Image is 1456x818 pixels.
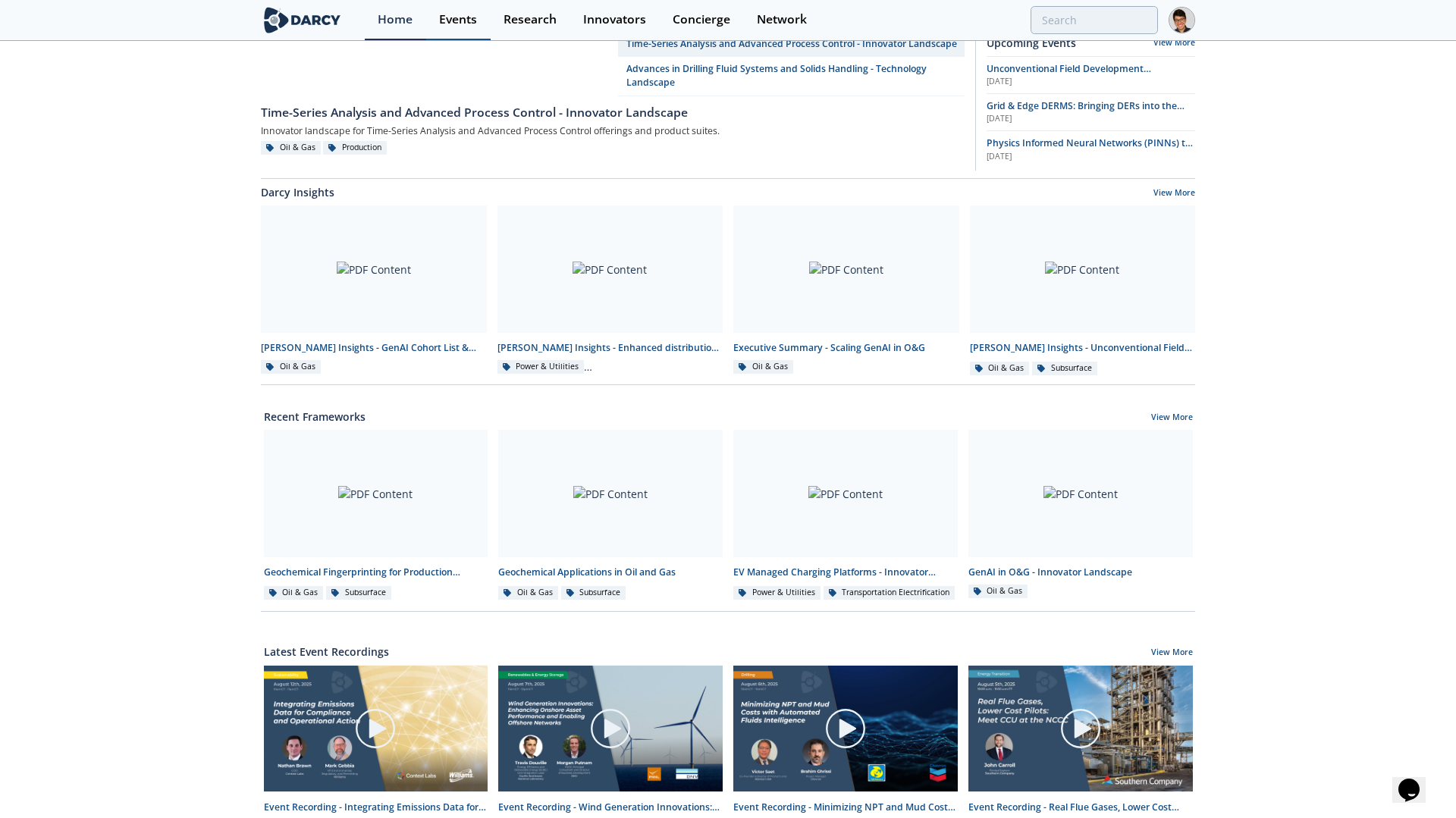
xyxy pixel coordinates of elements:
[498,566,723,579] div: Geochemical Applications in Oil and Gas
[987,62,1151,103] span: Unconventional Field Development Optimization through Geochemical Fingerprinting Technology
[733,360,793,374] div: Oil & Gas
[968,566,1193,579] div: GenAI in O&G - Innovator Landscape
[378,14,413,26] div: Home
[733,801,958,814] div: Event Recording - Minimizing NPT and Mud Costs with Automated Fluids Intelligence
[256,205,492,376] a: PDF Content [PERSON_NAME] Insights - GenAI Cohort List & Contact Info Oil & Gas
[264,566,488,579] div: Geochemical Fingerprinting for Production Allocation - Innovator Comparison
[1059,707,1102,750] img: play-chapters-gray.svg
[733,666,958,791] img: Video Content
[728,205,965,376] a: PDF Content Executive Summary - Scaling GenAI in O&G Oil & Gas
[1151,412,1193,425] a: View More
[963,430,1198,600] a: PDF Content GenAI in O&G - Innovator Landscape Oil & Gas
[824,707,867,750] img: play-chapters-gray.svg
[261,184,334,200] a: Darcy Insights
[261,360,321,374] div: Oil & Gas
[439,14,477,26] div: Events
[970,362,1030,375] div: Oil & Gas
[261,122,965,141] div: Innovator landscape for Time-Series Analysis and Advanced Process Control offerings and product s...
[264,644,389,660] a: Latest Event Recordings
[504,14,557,26] div: Research
[987,136,1195,162] a: Physics Informed Neural Networks (PINNs) to Accelerate Subsurface Scenario Analysis [DATE]
[733,566,958,579] div: EV Managed Charging Platforms - Innovator Landscape
[264,586,324,600] div: Oil & Gas
[261,7,344,33] img: logo-wide.svg
[497,360,585,374] div: Power & Utilities
[326,586,391,600] div: Subsurface
[497,341,723,355] div: [PERSON_NAME] Insights - Enhanced distribution grid fault analytics
[987,99,1195,125] a: Grid & Edge DERMS: Bringing DERs into the Control Room [DATE]
[1392,757,1441,803] iframe: chat widget
[987,76,1195,88] div: [DATE]
[498,666,723,791] img: Video Content
[1153,187,1195,201] a: View More
[1153,37,1195,48] a: View More
[1169,7,1195,33] img: Profile
[354,707,397,750] img: play-chapters-gray.svg
[618,57,965,96] a: Advances in Drilling Fluid Systems and Solids Handling - Technology Landscape
[264,666,488,791] img: Video Content
[728,430,963,600] a: PDF Content EV Managed Charging Platforms - Innovator Landscape Power & Utilities Transportation ...
[323,141,387,155] div: Production
[261,96,965,122] a: Time-Series Analysis and Advanced Process Control - Innovator Landscape
[1031,6,1158,34] input: Advanced Search
[970,341,1196,355] div: [PERSON_NAME] Insights - Unconventional Field Development Optimization through Geochemical Finger...
[733,586,821,600] div: Power & Utilities
[987,62,1195,88] a: Unconventional Field Development Optimization through Geochemical Fingerprinting Technology [DATE]
[987,113,1195,125] div: [DATE]
[987,151,1195,163] div: [DATE]
[492,205,729,376] a: PDF Content [PERSON_NAME] Insights - Enhanced distribution grid fault analytics Power & Utilities
[261,141,321,155] div: Oil & Gas
[493,430,728,600] a: PDF Content Geochemical Applications in Oil and Gas Oil & Gas Subsurface
[618,32,965,57] a: Time-Series Analysis and Advanced Process Control - Innovator Landscape
[987,35,1076,51] a: Upcoming Events
[1032,362,1097,375] div: Subsurface
[498,586,558,600] div: Oil & Gas
[987,99,1185,126] span: Grid & Edge DERMS: Bringing DERs into the Control Room
[673,14,730,26] div: Concierge
[733,341,959,355] div: Executive Summary - Scaling GenAI in O&G
[1151,647,1193,660] a: View More
[583,14,646,26] div: Innovators
[968,585,1028,598] div: Oil & Gas
[498,801,723,814] div: Event Recording - Wind Generation Innovations: Enhancing Onshore Asset Performance and Enabling O...
[261,341,487,355] div: [PERSON_NAME] Insights - GenAI Cohort List & Contact Info
[968,666,1193,792] img: Video Content
[589,707,632,750] img: play-chapters-gray.svg
[757,14,807,26] div: Network
[965,205,1201,376] a: PDF Content [PERSON_NAME] Insights - Unconventional Field Development Optimization through Geoche...
[259,430,494,600] a: PDF Content Geochemical Fingerprinting for Production Allocation - Innovator Comparison Oil & Gas...
[264,409,366,425] a: Recent Frameworks
[264,801,488,814] div: Event Recording - Integrating Emissions Data for Compliance and Operational Action
[261,104,965,122] div: Time-Series Analysis and Advanced Process Control - Innovator Landscape
[987,136,1193,163] span: Physics Informed Neural Networks (PINNs) to Accelerate Subsurface Scenario Analysis
[968,801,1193,814] div: Event Recording - Real Flue Gases, Lower Cost Pilots: Meet CCU at the NCCC
[824,586,955,600] div: Transportation Electrification
[561,586,626,600] div: Subsurface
